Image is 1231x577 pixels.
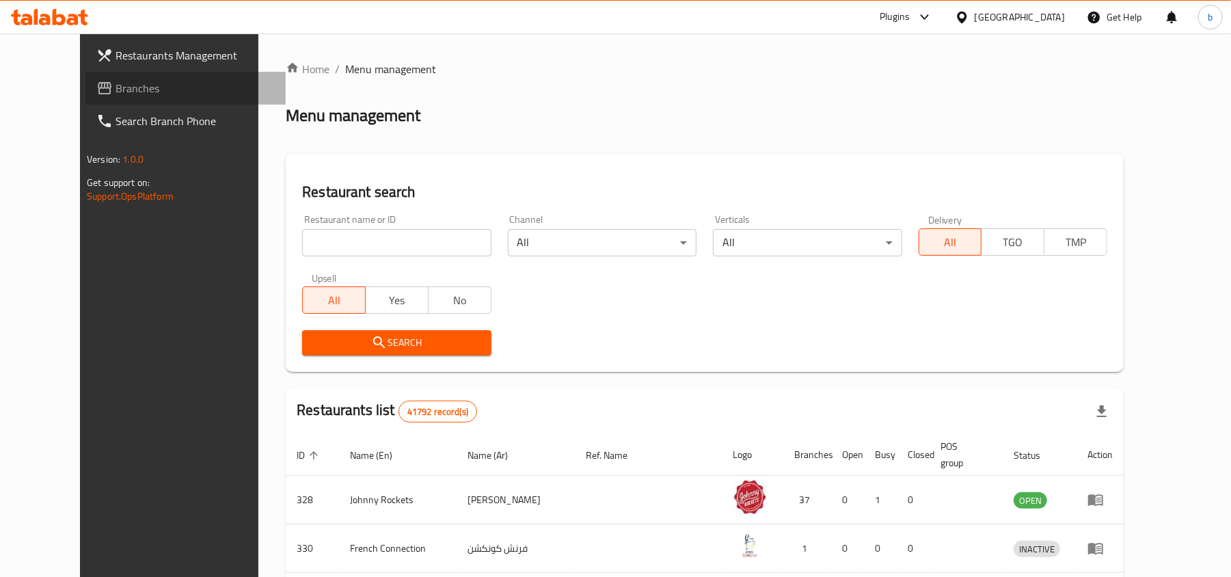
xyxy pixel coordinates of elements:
[1014,492,1047,509] div: OPEN
[1077,434,1124,476] th: Action
[87,174,150,191] span: Get support on:
[85,105,286,137] a: Search Branch Phone
[302,330,491,355] button: Search
[85,39,286,72] a: Restaurants Management
[371,291,423,310] span: Yes
[116,80,275,96] span: Branches
[1087,540,1113,556] div: Menu
[313,334,480,351] span: Search
[897,476,930,524] td: 0
[831,476,864,524] td: 0
[1087,492,1113,508] div: Menu
[428,286,491,314] button: No
[312,273,337,282] label: Upsell
[783,524,831,573] td: 1
[783,476,831,524] td: 37
[457,524,576,573] td: فرنش كونكشن
[1014,447,1058,464] span: Status
[339,524,457,573] td: French Connection
[897,524,930,573] td: 0
[365,286,429,314] button: Yes
[733,480,767,514] img: Johnny Rockets
[122,150,144,168] span: 1.0.0
[586,447,646,464] span: Ref. Name
[925,232,977,252] span: All
[87,187,174,205] a: Support.OpsPlatform
[733,528,767,563] img: French Connection
[941,438,986,471] span: POS group
[350,447,410,464] span: Name (En)
[116,113,275,129] span: Search Branch Phone
[1014,541,1060,557] span: INACTIVE
[919,228,982,256] button: All
[897,434,930,476] th: Closed
[1208,10,1213,25] span: b
[335,61,340,77] li: /
[975,10,1065,25] div: [GEOGRAPHIC_DATA]
[302,229,491,256] input: Search for restaurant name or ID..
[864,476,897,524] td: 1
[297,400,477,422] h2: Restaurants list
[286,61,329,77] a: Home
[713,229,902,256] div: All
[308,291,360,310] span: All
[339,476,457,524] td: Johnny Rockets
[116,47,275,64] span: Restaurants Management
[87,150,120,168] span: Version:
[286,476,339,524] td: 328
[345,61,436,77] span: Menu management
[508,229,696,256] div: All
[286,524,339,573] td: 330
[398,401,477,422] div: Total records count
[1014,493,1047,509] span: OPEN
[928,215,962,224] label: Delivery
[831,524,864,573] td: 0
[302,286,366,314] button: All
[1050,232,1102,252] span: TMP
[864,434,897,476] th: Busy
[434,291,486,310] span: No
[722,434,783,476] th: Logo
[399,405,476,418] span: 41792 record(s)
[880,9,910,25] div: Plugins
[286,61,1124,77] nav: breadcrumb
[831,434,864,476] th: Open
[783,434,831,476] th: Branches
[302,182,1107,202] h2: Restaurant search
[981,228,1044,256] button: TGO
[1044,228,1107,256] button: TMP
[286,105,420,126] h2: Menu management
[864,524,897,573] td: 0
[85,72,286,105] a: Branches
[987,232,1039,252] span: TGO
[457,476,576,524] td: [PERSON_NAME]
[297,447,323,464] span: ID
[468,447,526,464] span: Name (Ar)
